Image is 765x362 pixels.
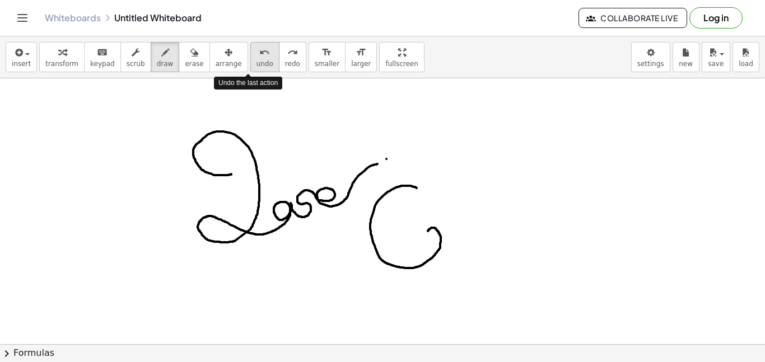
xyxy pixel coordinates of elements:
span: load [739,60,753,68]
button: redoredo [279,42,306,72]
span: fullscreen [385,60,418,68]
span: save [708,60,724,68]
span: transform [45,60,78,68]
button: erase [179,42,209,72]
button: insert [6,42,37,72]
span: new [679,60,693,68]
span: redo [285,60,300,68]
i: undo [259,46,270,59]
span: scrub [127,60,145,68]
button: load [733,42,759,72]
button: format_sizelarger [345,42,377,72]
i: format_size [321,46,332,59]
span: erase [185,60,203,68]
button: Collaborate Live [579,8,687,28]
button: Toggle navigation [13,9,31,27]
button: transform [39,42,85,72]
button: scrub [120,42,151,72]
span: arrange [216,60,242,68]
button: arrange [209,42,248,72]
a: Whiteboards [45,12,101,23]
span: undo [256,60,273,68]
button: new [673,42,699,72]
button: Log in [689,7,743,29]
button: save [702,42,730,72]
i: format_size [356,46,366,59]
span: larger [351,60,371,68]
span: draw [157,60,174,68]
button: settings [631,42,670,72]
button: format_sizesmaller [309,42,346,72]
span: keypad [90,60,115,68]
span: insert [12,60,31,68]
div: Undo the last action [214,77,282,90]
button: keyboardkeypad [84,42,121,72]
i: redo [287,46,298,59]
span: smaller [315,60,339,68]
button: undoundo [250,42,279,72]
button: fullscreen [379,42,424,72]
span: Collaborate Live [588,13,678,23]
button: draw [151,42,180,72]
span: settings [637,60,664,68]
i: keyboard [97,46,108,59]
